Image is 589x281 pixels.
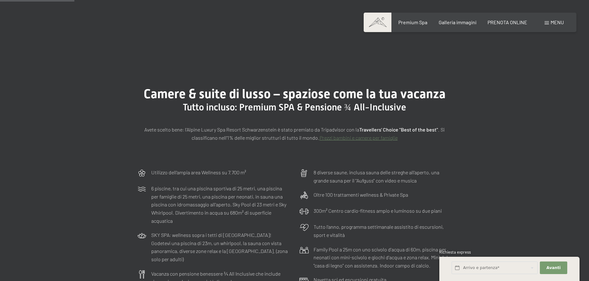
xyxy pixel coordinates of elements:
span: Tutto incluso: Premium SPA & Pensione ¾ All-Inclusive [183,102,406,113]
p: Avete scelto bene: l’Alpine Luxury Spa Resort Schwarzenstein è stato premiato da Tripadvisor con ... [137,126,452,142]
p: 6 piscine, tra cui una piscina sportiva di 25 metri, una piscina per famiglie di 25 metri, una pi... [151,184,290,225]
p: Oltre 100 trattamenti wellness & Private Spa [314,191,408,199]
p: Tutto l’anno, programma settimanale assistito di escursioni, sport e vitalità [314,223,452,239]
a: Galleria immagini [439,19,476,25]
p: 300m² Centro cardio-fitness ampio e luminoso su due piani [314,207,442,215]
p: Family Pool a 25m con uno scivolo d'acqua di 60m, piscina per neonati con mini-scivolo e giochi d... [314,245,452,270]
strong: Travellers' Choice "Best of the best" [359,126,438,132]
p: Utilizzo dell‘ampia area Wellness su 7.700 m² [151,168,246,177]
span: Avanti [546,265,561,271]
button: Avanti [540,261,567,274]
a: Premium Spa [398,19,427,25]
a: PRENOTA ONLINE [488,19,527,25]
span: Menu [551,19,564,25]
p: 8 diverse saune, inclusa sauna delle streghe all’aperto, una grande sauna per il "Aufguss" con vi... [314,168,452,184]
p: SKY SPA: wellness sopra i tetti di [GEOGRAPHIC_DATA]! Godetevi una piscina di 23m, un whirlpool, ... [151,231,290,263]
span: Camere & suite di lusso – spaziose come la tua vacanza [144,87,446,101]
a: Prezzi bambini e camere per famiglie [320,135,398,141]
span: Richiesta express [439,250,471,255]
